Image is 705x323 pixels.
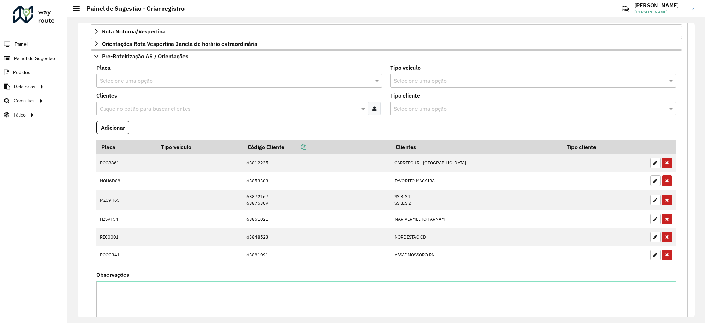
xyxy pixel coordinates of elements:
td: 63848523 [243,228,391,246]
a: Copiar [284,143,306,150]
a: Orientações Rota Vespertina Janela de horário extraordinária [91,38,682,50]
span: Consultas [14,97,35,104]
h2: Painel de Sugestão - Criar registro [80,5,185,12]
th: Clientes [391,140,562,154]
td: POC8861 [96,154,157,172]
td: 63851021 [243,210,391,228]
span: Pedidos [13,69,30,76]
span: Tático [13,111,26,119]
td: ASSAI MOSSORO RN [391,246,562,264]
td: 63812235 [243,154,391,172]
span: Painel de Sugestão [14,55,55,62]
span: Pre-Roteirização AS / Orientações [102,53,188,59]
label: Observações [96,271,129,279]
th: Placa [96,140,157,154]
th: Tipo cliente [562,140,646,154]
td: MZC9H65 [96,190,157,210]
td: SS BIS 1 SS BIS 2 [391,190,562,210]
span: Relatórios [14,83,35,90]
th: Tipo veículo [157,140,243,154]
a: Contato Rápido [618,1,633,16]
th: Código Cliente [243,140,391,154]
td: HZS9F54 [96,210,157,228]
td: NOH6D88 [96,172,157,190]
button: Adicionar [96,121,129,134]
label: Tipo cliente [390,91,420,100]
h3: [PERSON_NAME] [634,2,686,9]
td: 63872167 63875309 [243,190,391,210]
td: MAR VERMELHO PARNAM [391,210,562,228]
span: Orientações Rota Vespertina Janela de horário extraordinária [102,41,257,47]
span: Painel [15,41,28,48]
span: Rota Noturna/Vespertina [102,29,166,34]
a: Rota Noturna/Vespertina [91,26,682,37]
td: NORDESTAO CD [391,228,562,246]
a: Pre-Roteirização AS / Orientações [91,50,682,62]
td: 63881091 [243,246,391,264]
td: POO0341 [96,246,157,264]
label: Placa [96,63,111,72]
td: 63853303 [243,172,391,190]
label: Clientes [96,91,117,100]
label: Tipo veículo [390,63,421,72]
td: CARREFOUR - [GEOGRAPHIC_DATA] [391,154,562,172]
td: FAVORITO MACAIBA [391,172,562,190]
td: REC0001 [96,228,157,246]
span: [PERSON_NAME] [634,9,686,15]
